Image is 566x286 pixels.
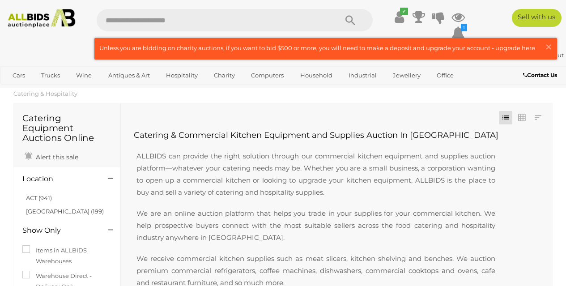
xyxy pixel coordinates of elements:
[13,90,77,97] a: Catering & Hospitality
[26,194,52,201] a: ACT (941)
[7,83,37,98] a: Sports
[22,226,94,235] h4: Show Only
[160,68,204,83] a: Hospitality
[245,68,289,83] a: Computers
[431,68,460,83] a: Office
[400,8,408,15] i: ✔
[128,141,504,198] p: ALLBIDS can provide the right solution through our commercial kitchen equipment and supplies auct...
[128,207,504,243] p: We are an online auction platform that helps you trade in your supplies for your commercial kitch...
[294,68,338,83] a: Household
[102,68,156,83] a: Antiques & Art
[4,9,79,28] img: Allbids.com.au
[387,68,426,83] a: Jewellery
[512,9,562,27] a: Sell with us
[26,208,104,215] a: [GEOGRAPHIC_DATA] (199)
[34,153,78,161] span: Alert this sale
[328,9,373,31] button: Search
[41,83,116,98] a: [GEOGRAPHIC_DATA]
[22,245,111,266] label: Items in ALLBIDS Warehouses
[128,131,504,140] h2: Catering & Commercial Kitchen Equipment and Supplies Auction In [GEOGRAPHIC_DATA]
[22,175,94,183] h4: Location
[523,72,557,78] b: Contact Us
[523,70,559,80] a: Contact Us
[392,9,406,25] a: ✔
[545,38,553,55] span: ×
[22,113,111,143] h1: Catering Equipment Auctions Online
[461,24,467,31] i: 1
[208,68,241,83] a: Charity
[22,149,81,163] a: Alert this sale
[343,68,383,83] a: Industrial
[451,25,465,41] a: 1
[70,68,98,83] a: Wine
[35,68,66,83] a: Trucks
[7,68,31,83] a: Cars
